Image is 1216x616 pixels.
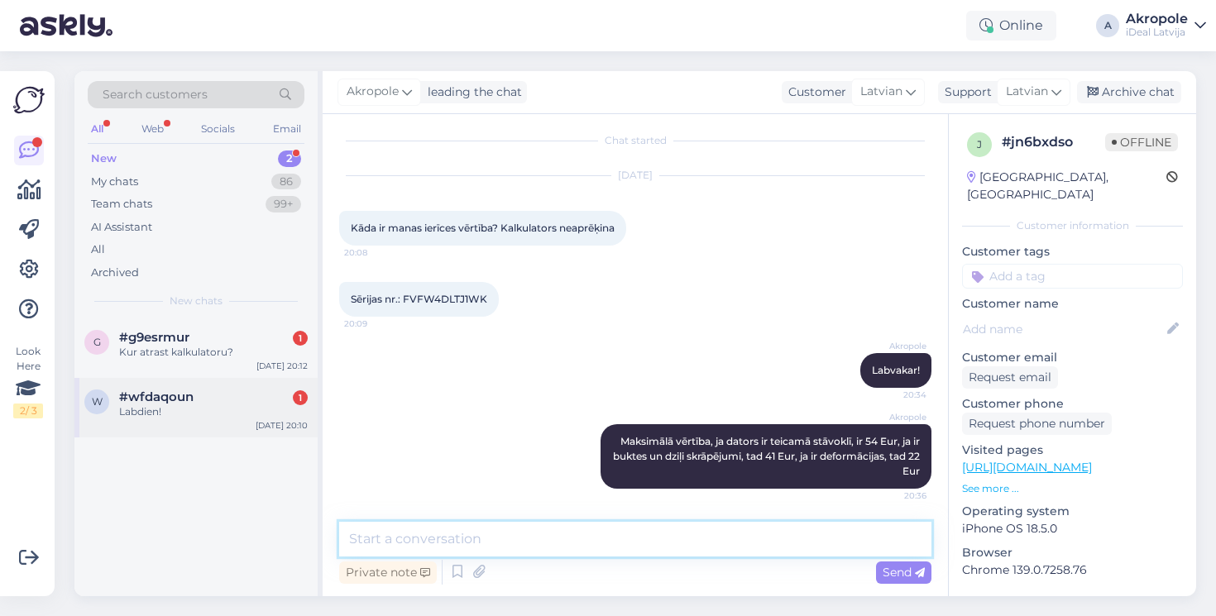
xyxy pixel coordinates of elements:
[1006,83,1048,101] span: Latvian
[119,345,308,360] div: Kur atrast kalkulatoru?
[293,331,308,346] div: 1
[256,419,308,432] div: [DATE] 20:10
[860,83,902,101] span: Latvian
[91,150,117,167] div: New
[421,84,522,101] div: leading the chat
[13,84,45,116] img: Askly Logo
[339,561,437,584] div: Private note
[1002,132,1105,152] div: # jn6bxdso
[271,174,301,190] div: 86
[963,320,1164,338] input: Add name
[883,565,925,580] span: Send
[351,293,487,305] span: Sērijas nr.: FVFW4DLTJ1WK
[13,404,43,418] div: 2 / 3
[613,435,922,477] span: Maksimālā vērtība, ja dators ir teicamā stāvoklī, ir 54 Eur, ja ir buktes un dziļi skrāpējumi, ta...
[962,264,1183,289] input: Add a tag
[1077,81,1181,103] div: Archive chat
[872,364,920,376] span: Labvakar!
[1126,26,1188,39] div: iDeal Latvija
[91,219,152,236] div: AI Assistant
[198,118,238,140] div: Socials
[962,561,1183,579] p: Chrome 139.0.7258.76
[962,366,1058,389] div: Request email
[293,390,308,405] div: 1
[138,118,167,140] div: Web
[266,196,301,212] div: 99+
[962,595,1183,610] div: Extra
[962,460,1092,475] a: [URL][DOMAIN_NAME]
[962,349,1183,366] p: Customer email
[962,218,1183,233] div: Customer information
[962,413,1112,435] div: Request phone number
[962,481,1183,496] p: See more ...
[962,395,1183,413] p: Customer phone
[344,246,406,259] span: 20:08
[119,389,194,404] span: #wfdaqoun
[977,138,982,150] span: j
[864,411,926,423] span: Akropole
[962,520,1183,537] p: iPhone OS 18.5.0
[13,344,43,418] div: Look Here
[962,503,1183,520] p: Operating system
[91,265,139,281] div: Archived
[966,11,1056,41] div: Online
[351,222,615,234] span: Kāda ir manas ierīces vērtība? Kalkulators neaprēķina
[864,389,926,401] span: 20:34
[91,174,138,190] div: My chats
[938,84,992,101] div: Support
[103,86,208,103] span: Search customers
[88,118,107,140] div: All
[339,133,931,148] div: Chat started
[344,318,406,330] span: 20:09
[256,360,308,372] div: [DATE] 20:12
[1126,12,1188,26] div: Akropole
[119,404,308,419] div: Labdien!
[962,243,1183,260] p: Customer tags
[278,150,301,167] div: 2
[864,489,926,502] span: 20:36
[782,84,846,101] div: Customer
[91,241,105,258] div: All
[1096,14,1119,37] div: A
[864,340,926,352] span: Akropole
[1126,12,1206,39] a: AkropoleiDeal Latvija
[93,336,101,348] span: g
[91,196,152,212] div: Team chats
[962,295,1183,313] p: Customer name
[339,168,931,183] div: [DATE]
[270,118,304,140] div: Email
[962,544,1183,561] p: Browser
[347,83,399,101] span: Akropole
[962,442,1183,459] p: Visited pages
[170,294,223,308] span: New chats
[1105,133,1178,151] span: Offline
[119,330,189,345] span: #g9esrmur
[967,169,1166,203] div: [GEOGRAPHIC_DATA], [GEOGRAPHIC_DATA]
[92,395,103,408] span: w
